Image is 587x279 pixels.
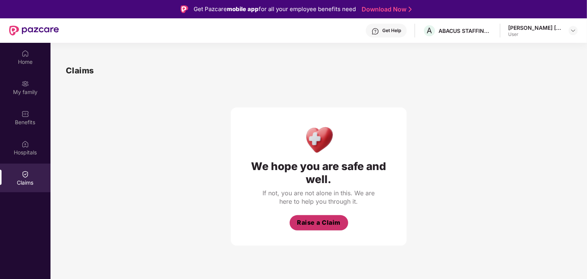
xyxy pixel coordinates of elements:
[21,50,29,57] img: svg+xml;base64,PHN2ZyBpZD0iSG9tZSIgeG1sbnM9Imh0dHA6Ly93d3cudzMub3JnLzIwMDAvc3ZnIiB3aWR0aD0iMjAiIG...
[508,24,562,31] div: [PERSON_NAME] [PERSON_NAME] [PERSON_NAME]
[290,215,348,230] button: Raise a Claim
[382,28,401,34] div: Get Help
[21,110,29,118] img: svg+xml;base64,PHN2ZyBpZD0iQmVuZWZpdHMiIHhtbG5zPSJodHRwOi8vd3d3LnczLm9yZy8yMDAwL3N2ZyIgd2lkdGg9Ij...
[297,218,341,227] span: Raise a Claim
[21,170,29,178] img: svg+xml;base64,PHN2ZyBpZD0iQ2xhaW0iIHhtbG5zPSJodHRwOi8vd3d3LnczLm9yZy8yMDAwL3N2ZyIgd2lkdGg9IjIwIi...
[409,5,412,13] img: Stroke
[181,5,188,13] img: Logo
[427,26,432,35] span: A
[21,80,29,88] img: svg+xml;base64,PHN2ZyB3aWR0aD0iMjAiIGhlaWdodD0iMjAiIHZpZXdCb3g9IjAgMCAyMCAyMCIgZmlsbD0ibm9uZSIgeG...
[372,28,379,35] img: svg+xml;base64,PHN2ZyBpZD0iSGVscC0zMngzMiIgeG1sbnM9Imh0dHA6Ly93d3cudzMub3JnLzIwMDAvc3ZnIiB3aWR0aD...
[246,160,391,186] div: We hope you are safe and well.
[362,5,409,13] a: Download Now
[227,5,259,13] strong: mobile app
[302,123,336,156] img: Health Care
[508,31,562,37] div: User
[194,5,356,14] div: Get Pazcare for all your employee benefits need
[66,64,94,77] h1: Claims
[570,28,576,34] img: svg+xml;base64,PHN2ZyBpZD0iRHJvcGRvd24tMzJ4MzIiIHhtbG5zPSJodHRwOi8vd3d3LnczLm9yZy8yMDAwL3N2ZyIgd2...
[261,189,376,206] div: If not, you are not alone in this. We are here to help you through it.
[21,140,29,148] img: svg+xml;base64,PHN2ZyBpZD0iSG9zcGl0YWxzIiB4bWxucz0iaHR0cDovL3d3dy53My5vcmcvMjAwMC9zdmciIHdpZHRoPS...
[439,27,492,34] div: ABACUS STAFFING AND SERVICES PRIVATE LIMITED
[9,26,59,36] img: New Pazcare Logo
